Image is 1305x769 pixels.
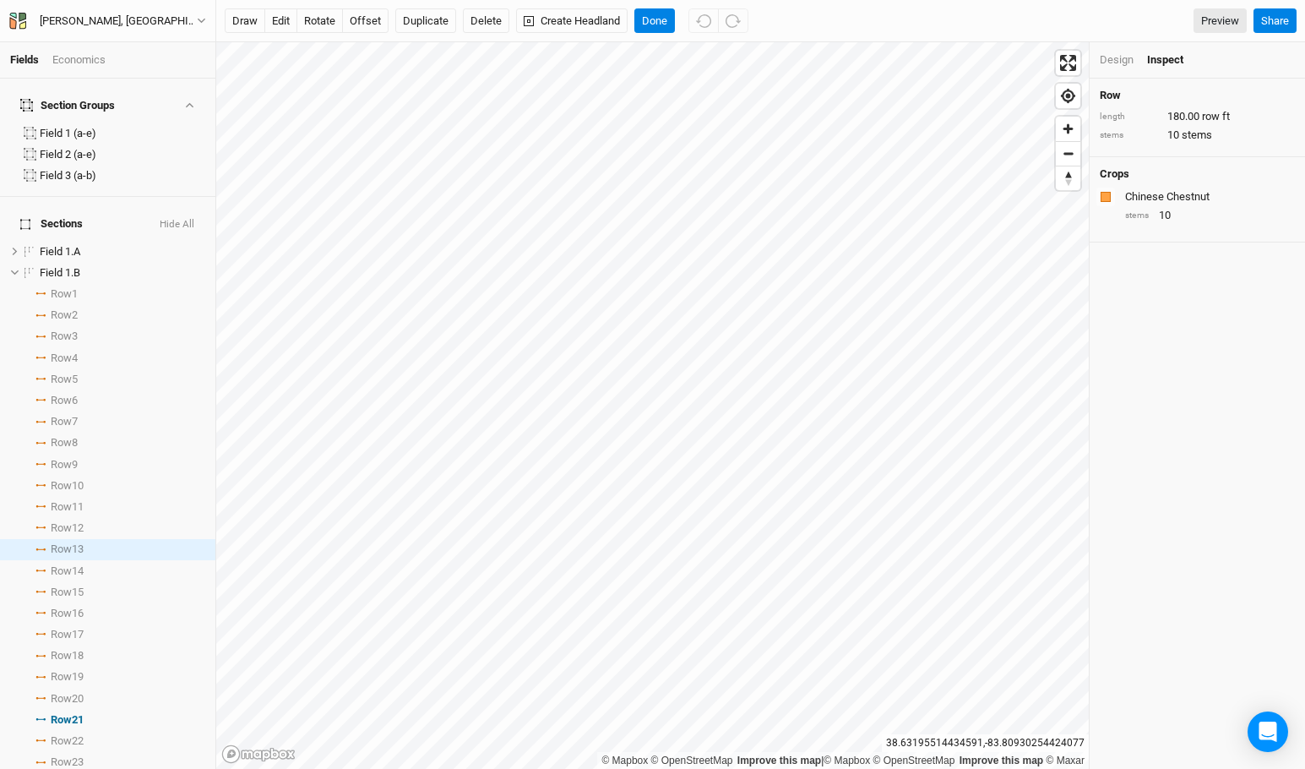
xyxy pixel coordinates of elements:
button: Undo (^z) [688,8,719,34]
div: stems [1125,210,1150,222]
span: Sections [20,217,83,231]
span: Row 15 [51,586,84,599]
span: Row 8 [51,436,78,450]
div: K.Hill, KY - Spring '22 - Original [40,13,197,30]
a: Fields [10,53,39,66]
span: Row 20 [51,692,84,706]
span: Row 10 [51,479,84,493]
button: Redo (^Z) [718,8,748,34]
div: Inspect [1147,52,1207,68]
div: length [1100,111,1159,123]
h4: Row [1100,89,1295,102]
button: Hide All [159,219,195,231]
span: Row 12 [51,521,84,535]
a: Improve this map [960,755,1043,766]
span: Row 16 [51,607,84,620]
button: Delete [463,8,509,34]
div: Open Intercom Messenger [1248,712,1288,752]
button: Enter fullscreen [1056,51,1080,75]
a: Mapbox logo [221,744,296,764]
div: Field 1 (a-e) [40,127,205,140]
span: Field 1.B [40,266,80,279]
span: Zoom out [1056,142,1080,166]
button: Zoom in [1056,117,1080,141]
span: Row 7 [51,415,78,428]
span: Row 17 [51,628,84,641]
div: Field 3 (a-b) [40,169,205,183]
a: Maxar [1046,755,1085,766]
span: Row 5 [51,373,78,386]
button: draw [225,8,265,34]
div: Chinese Chestnut [1125,189,1291,205]
span: Row 2 [51,308,78,322]
button: Find my location [1056,84,1080,108]
span: stems [1182,128,1212,143]
span: Row 6 [51,394,78,407]
div: Field 2 (a-e) [40,148,205,161]
button: [PERSON_NAME], [GEOGRAPHIC_DATA] - Spring '22 - Original [8,12,207,30]
div: 10 [1100,128,1295,143]
canvas: Map [216,42,1089,769]
a: Improve this map [737,755,821,766]
span: Row 22 [51,734,84,748]
span: Field 1.A [40,245,80,258]
div: 180.00 [1100,109,1295,124]
div: Field 1.A [40,245,205,259]
div: Field 1.B [40,266,205,280]
button: offset [342,8,389,34]
a: Mapbox [824,755,870,766]
div: Section Groups [20,99,115,112]
div: Economics [52,52,106,68]
div: stems [1100,129,1159,142]
span: Row 18 [51,649,84,663]
div: Design [1100,52,1134,68]
span: Row 9 [51,458,78,472]
span: Row 14 [51,564,84,578]
button: rotate [296,8,343,34]
span: Row 11 [51,500,84,514]
div: 10 [1125,208,1295,223]
button: Reset bearing to north [1056,166,1080,190]
span: Row 4 [51,352,78,365]
span: Row 19 [51,670,84,684]
span: Row 1 [51,287,78,301]
button: edit [264,8,297,34]
span: Row 23 [51,755,84,769]
span: Row 13 [51,543,84,556]
button: Duplicate [395,8,456,34]
button: Create Headland [516,8,628,34]
div: | [601,752,1085,769]
a: Preview [1194,8,1247,34]
button: Zoom out [1056,141,1080,166]
div: [PERSON_NAME], [GEOGRAPHIC_DATA] - Spring '22 - Original [40,13,197,30]
button: Show section groups [182,100,196,111]
span: Row 21 [51,713,84,727]
button: Done [634,8,675,34]
div: 38.63195514434591 , -83.80930254424077 [882,734,1089,752]
a: OpenStreetMap [651,755,733,766]
button: Share [1253,8,1297,34]
a: OpenStreetMap [873,755,955,766]
a: Mapbox [601,755,648,766]
h4: Crops [1100,167,1129,181]
span: Row 3 [51,330,78,343]
span: row ft [1202,109,1230,124]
